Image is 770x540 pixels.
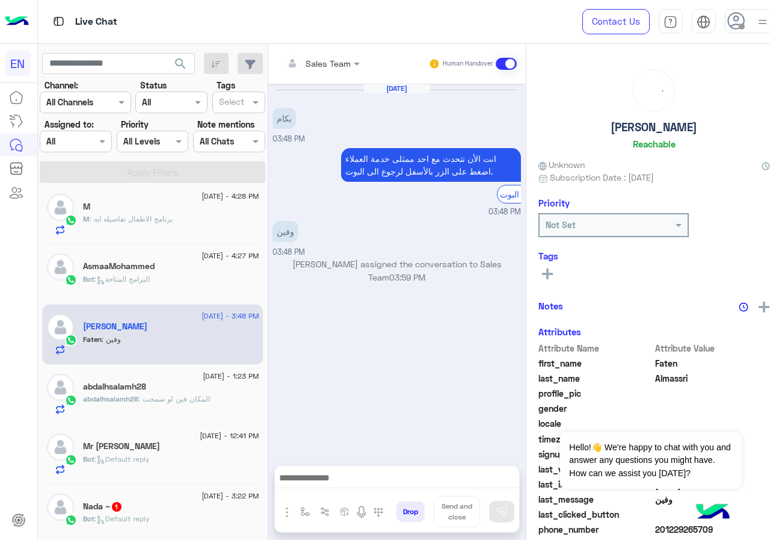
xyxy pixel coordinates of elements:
button: Trigger scenario [315,502,334,522]
img: defaultAdmin.png [47,494,74,521]
label: Status [140,79,167,92]
img: add [759,302,769,312]
span: Bot [83,514,94,523]
span: [DATE] - 1:23 PM [203,371,259,382]
button: Apply Filters [40,161,265,183]
h6: Reachable [633,138,676,149]
span: : البرامج المتاحة [94,275,150,284]
img: defaultAdmin.png [47,374,74,401]
span: Almassri [655,372,770,385]
span: 1 [112,502,122,512]
span: last_visited_flow [538,463,653,476]
img: send voice note [354,505,369,520]
span: Faten [655,357,770,370]
span: null [655,402,770,415]
div: EN [5,51,31,76]
span: profile_pic [538,387,653,400]
button: Send and close [434,496,480,527]
span: Faten [83,335,102,344]
img: WhatsApp [65,334,77,346]
span: timezone [538,433,653,445]
img: defaultAdmin.png [47,433,74,461]
span: M [83,214,90,223]
p: 17/8/2025, 3:48 PM [273,108,296,129]
img: WhatsApp [65,514,77,526]
p: [PERSON_NAME] assigned the conversation to Sales Team [273,258,521,284]
img: hulul-logo.png [692,492,734,534]
span: phone_number [538,523,653,536]
span: search [173,57,188,71]
img: Logo [5,9,29,34]
h6: Tags [538,250,770,261]
span: [DATE] - 3:22 PM [202,491,259,501]
span: Bot [83,455,94,464]
span: [DATE] - 4:28 PM [202,191,259,202]
p: 17/8/2025, 3:48 PM [341,148,521,182]
h6: Priority [538,197,570,208]
img: create order [340,507,350,517]
h6: Notes [538,300,563,311]
span: [DATE] - 4:27 PM [202,250,259,261]
span: : Default reply [94,455,150,464]
h5: Nada ~ [83,501,123,512]
span: Attribute Name [538,342,653,355]
label: Priority [121,118,149,131]
span: 03:48 PM [273,134,305,143]
span: last_interaction [538,478,653,491]
div: Select [217,95,244,111]
label: Assigned to: [45,118,94,131]
span: last_message [538,493,653,506]
img: defaultAdmin.png [47,253,74,281]
span: Hello!👋 We're happy to chat with you and answer any questions you might have. How can we assist y... [560,432,741,489]
span: 03:48 PM [488,206,521,218]
span: signup_date [538,448,653,461]
span: last_name [538,372,653,385]
span: [DATE] - 3:48 PM [202,311,259,321]
span: last_clicked_button [538,508,653,521]
img: WhatsApp [65,214,77,226]
img: tab [664,15,677,29]
span: 201229265709 [655,523,770,536]
span: Unknown [538,158,585,171]
span: first_name [538,357,653,370]
h5: [PERSON_NAME] [611,120,697,134]
span: 03:59 PM [389,272,425,282]
img: WhatsApp [65,394,77,406]
span: null [655,508,770,521]
span: gender [538,402,653,415]
span: Subscription Date : [DATE] [550,171,654,184]
a: tab [659,9,683,34]
p: 17/8/2025, 3:48 PM [273,221,298,242]
img: select flow [300,507,310,517]
button: search [166,53,196,79]
span: locale [538,417,653,430]
img: send message [496,506,508,518]
img: WhatsApp [65,274,77,286]
img: make a call [374,507,383,517]
span: 03:48 PM [273,247,305,256]
img: tab [697,15,710,29]
span: برنامج الاطفال تفاصيله ايه [90,214,173,223]
button: create order [334,502,354,522]
label: Channel: [45,79,78,92]
img: notes [739,302,748,312]
span: وفين [102,335,121,344]
label: Tags [217,79,235,92]
span: abdalhsalamh28 [83,394,138,403]
div: loading... [636,73,671,108]
img: send attachment [280,505,294,520]
img: tab [51,14,66,29]
span: : Default reply [94,514,150,523]
h5: AsmaaMohammed [83,261,155,272]
h5: Mr Mohamed Saad [83,441,160,452]
h6: [DATE] [364,84,430,93]
img: defaultAdmin.png [47,194,74,221]
span: Bot [83,275,94,284]
h5: abdalhsalamh28 [83,382,146,392]
span: Attribute Value [655,342,770,355]
img: WhatsApp [65,454,77,466]
label: Note mentions [197,118,254,131]
h6: Attributes [538,326,581,337]
span: المكان فين لو سمحت [138,394,210,403]
img: defaultAdmin.png [47,314,74,341]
